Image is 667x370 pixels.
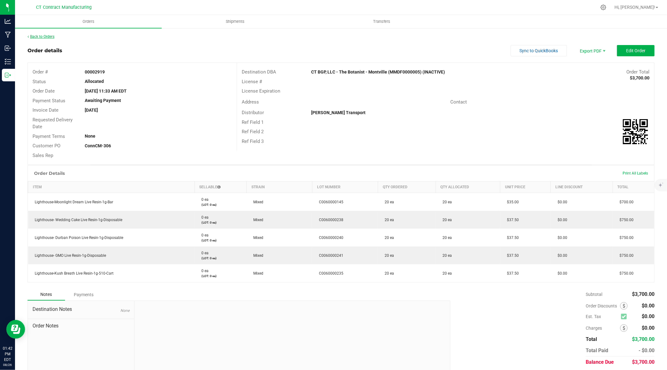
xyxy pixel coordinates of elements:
strong: $3,700.00 [630,75,649,80]
span: 20 ea [439,236,452,240]
p: (LOT: 0 ea) [198,274,243,278]
span: 0 ea [198,269,209,273]
span: 20 ea [382,271,394,276]
span: 20 ea [439,200,452,204]
span: Sales Rep [33,153,53,158]
strong: 00002919 [85,69,105,74]
span: $0.00 [642,325,654,331]
span: 20 ea [439,218,452,222]
span: $37.50 [504,253,519,258]
span: Mixed [250,253,263,258]
div: Order details [28,47,62,54]
span: Ref Field 1 [242,119,264,125]
inline-svg: Manufacturing [5,32,11,38]
span: Mixed [250,200,263,204]
span: Subtotal [586,292,602,297]
inline-svg: Outbound [5,72,11,78]
strong: Allocated [85,79,104,84]
span: Total [586,336,597,342]
span: C0060000145 [316,200,343,204]
span: 20 ea [439,253,452,258]
span: Order Date [33,88,55,94]
span: Calculate excise tax [621,312,629,321]
th: Item [28,181,195,193]
span: License # [242,79,262,84]
span: $0.00 [642,313,654,319]
span: None [120,308,129,313]
th: Qty Ordered [378,181,436,193]
button: Edit Order [617,45,654,56]
span: Payment Status [33,98,65,104]
span: $750.00 [616,271,634,276]
span: - $0.00 [639,347,654,353]
span: Customer PO [33,143,60,149]
img: Scan me! [623,119,648,144]
span: Hi, [PERSON_NAME]! [614,5,655,10]
span: C0060000235 [316,271,343,276]
span: Transfers [365,19,399,24]
span: 0 ea [198,233,209,237]
span: Invoice Date [33,107,58,113]
span: Balance Due [586,359,614,365]
span: Print All Labels [623,171,648,175]
span: 0 ea [198,197,209,202]
span: $3,700.00 [632,336,654,342]
button: Sync to QuickBooks [511,45,567,56]
span: $3,700.00 [632,291,654,297]
strong: None [85,134,95,139]
span: Address [242,99,259,105]
span: Mixed [250,236,263,240]
span: Order Total [626,69,649,75]
span: Lighthouse-Kush Breath Live Resin-1g-510-Cart [32,271,114,276]
span: 20 ea [382,253,394,258]
span: 20 ea [382,218,394,222]
span: $37.50 [504,271,519,276]
span: $750.00 [616,236,634,240]
span: Charges [586,326,620,331]
th: Strain [246,181,312,193]
th: Sellable [195,181,246,193]
strong: [DATE] 11:33 AM EDT [85,89,127,94]
strong: [DATE] [85,108,98,113]
span: $0.00 [554,236,567,240]
span: $0.00 [554,253,567,258]
span: $0.00 [554,218,567,222]
span: Est. Tax [586,314,619,319]
span: Order Discounts [586,303,620,308]
inline-svg: Inventory [5,58,11,65]
span: Total Paid [586,347,608,353]
strong: Awaiting Payment [85,98,121,103]
span: Distributor [242,110,264,115]
span: Ref Field 3 [242,139,264,144]
span: $0.00 [554,200,567,204]
span: Status [33,79,46,84]
span: Shipments [217,19,253,24]
span: $750.00 [616,253,634,258]
span: Edit Order [626,48,645,53]
span: $3,700.00 [632,359,654,365]
div: Payments [65,289,103,300]
qrcode: 00002919 [623,119,648,144]
p: (LOT: 0 ea) [198,220,243,225]
th: Total [613,181,654,193]
span: $37.50 [504,236,519,240]
div: Notes [28,289,65,301]
span: 20 ea [382,236,394,240]
span: 0 ea [198,251,209,255]
span: $37.50 [504,218,519,222]
a: Orders [15,15,162,28]
iframe: Resource center [6,320,25,339]
span: 20 ea [382,200,394,204]
h1: Order Details [34,171,65,176]
th: Lot Number [312,181,378,193]
span: Destination Notes [33,306,129,313]
span: C0060000240 [316,236,343,240]
a: Transfers [308,15,455,28]
span: Ref Field 2 [242,129,264,134]
li: Export PDF [573,45,611,56]
span: License Expiration [242,88,280,94]
strong: ConnCM-306 [85,143,111,148]
span: Contact [450,99,467,105]
a: Shipments [162,15,308,28]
